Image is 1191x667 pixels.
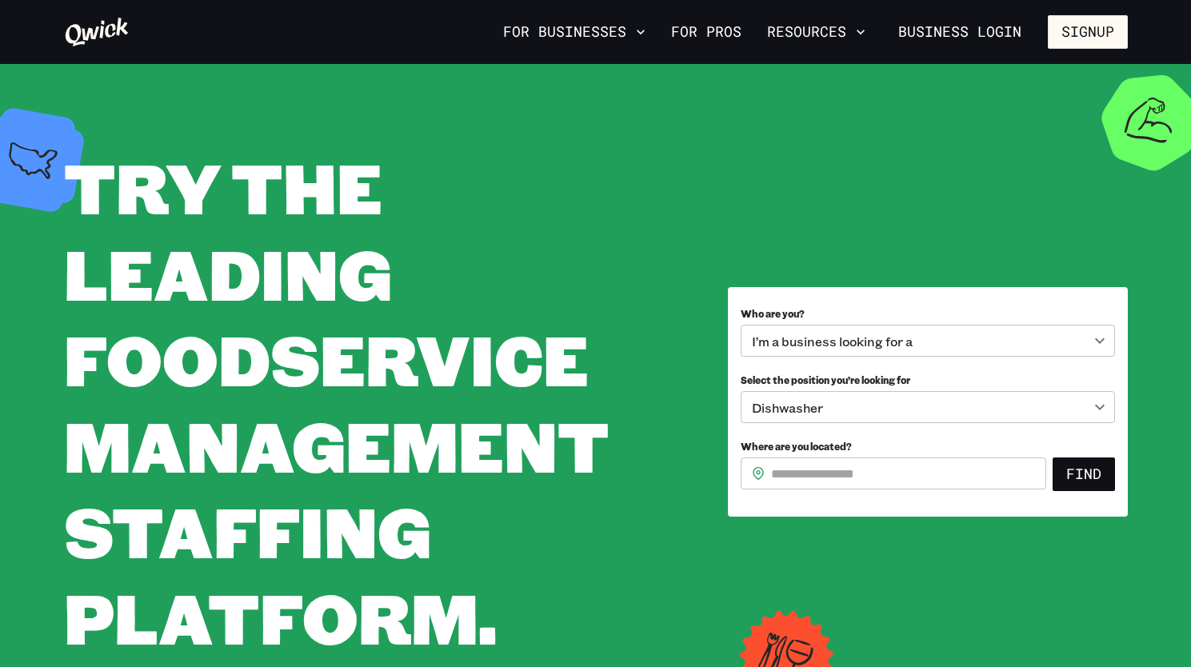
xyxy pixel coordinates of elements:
button: Signup [1048,15,1128,49]
button: For Businesses [497,18,652,46]
button: Resources [761,18,872,46]
a: Business Login [885,15,1035,49]
span: Where are you located? [741,440,852,453]
a: For Pros [665,18,748,46]
div: I’m a business looking for a [741,325,1115,357]
span: Try the leading foodservice management staffing platform. [64,141,609,663]
div: Dishwasher [741,391,1115,423]
button: Find [1053,457,1115,491]
span: Who are you? [741,307,805,320]
span: Select the position you’re looking for [741,373,910,386]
